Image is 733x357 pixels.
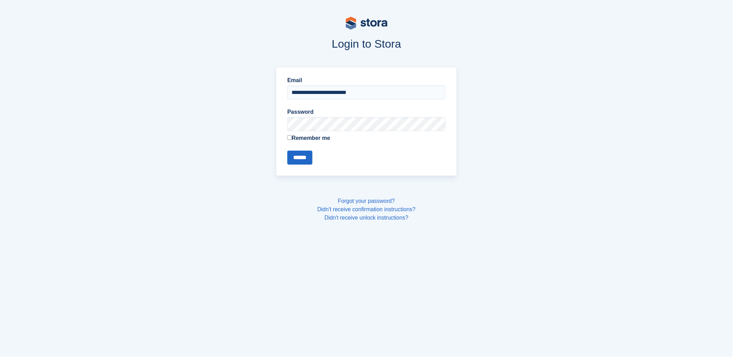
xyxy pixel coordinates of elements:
a: Didn't receive confirmation instructions? [317,206,415,212]
input: Remember me [287,135,292,140]
label: Password [287,108,446,116]
a: Forgot your password? [338,198,395,204]
img: stora-logo-53a41332b3708ae10de48c4981b4e9114cc0af31d8433b30ea865607fb682f29.svg [346,17,388,30]
label: Remember me [287,134,446,142]
h1: Login to Stora [143,38,590,50]
a: Didn't receive unlock instructions? [325,215,408,221]
label: Email [287,76,446,85]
